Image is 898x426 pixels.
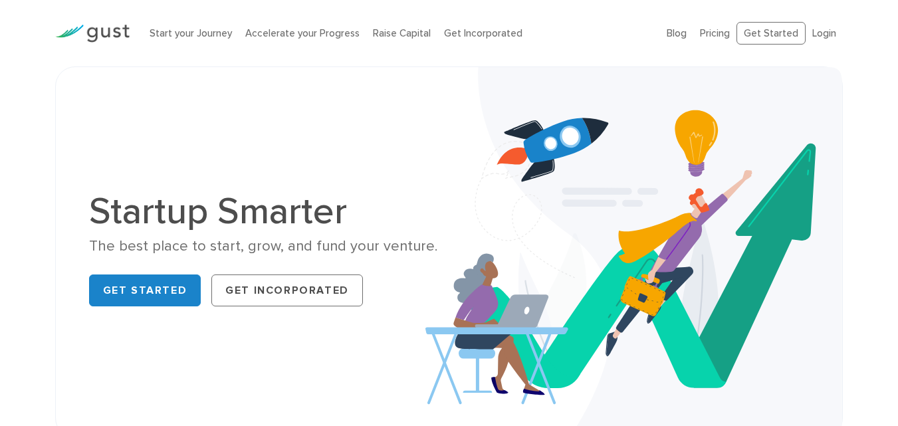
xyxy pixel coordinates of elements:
a: Get Incorporated [444,27,522,39]
a: Get Started [89,274,201,306]
img: Gust Logo [55,25,130,43]
a: Pricing [700,27,730,39]
a: Start your Journey [150,27,232,39]
a: Get Started [736,22,806,45]
a: Get Incorporated [211,274,363,306]
a: Login [812,27,836,39]
a: Raise Capital [373,27,431,39]
h1: Startup Smarter [89,193,439,230]
a: Blog [667,27,687,39]
a: Accelerate your Progress [245,27,360,39]
div: The best place to start, grow, and fund your venture. [89,237,439,256]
